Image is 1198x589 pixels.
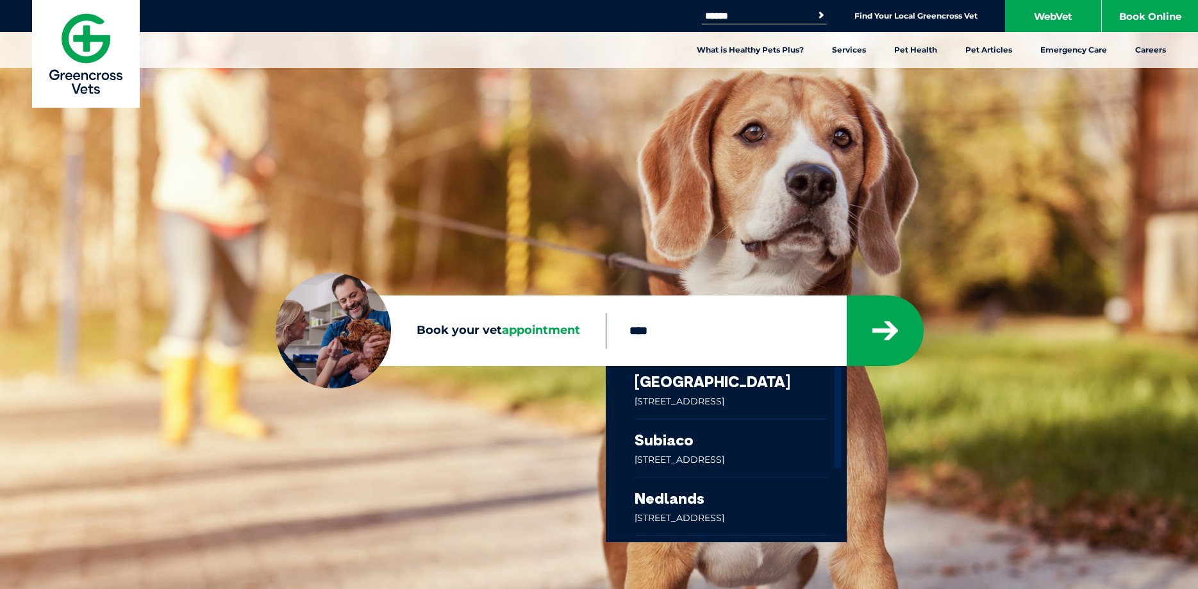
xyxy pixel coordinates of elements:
[683,32,818,68] a: What is Healthy Pets Plus?
[502,323,580,337] span: appointment
[854,11,978,21] a: Find Your Local Greencross Vet
[1121,32,1180,68] a: Careers
[951,32,1026,68] a: Pet Articles
[880,32,951,68] a: Pet Health
[1026,32,1121,68] a: Emergency Care
[815,9,828,22] button: Search
[276,321,606,340] label: Book your vet
[818,32,880,68] a: Services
